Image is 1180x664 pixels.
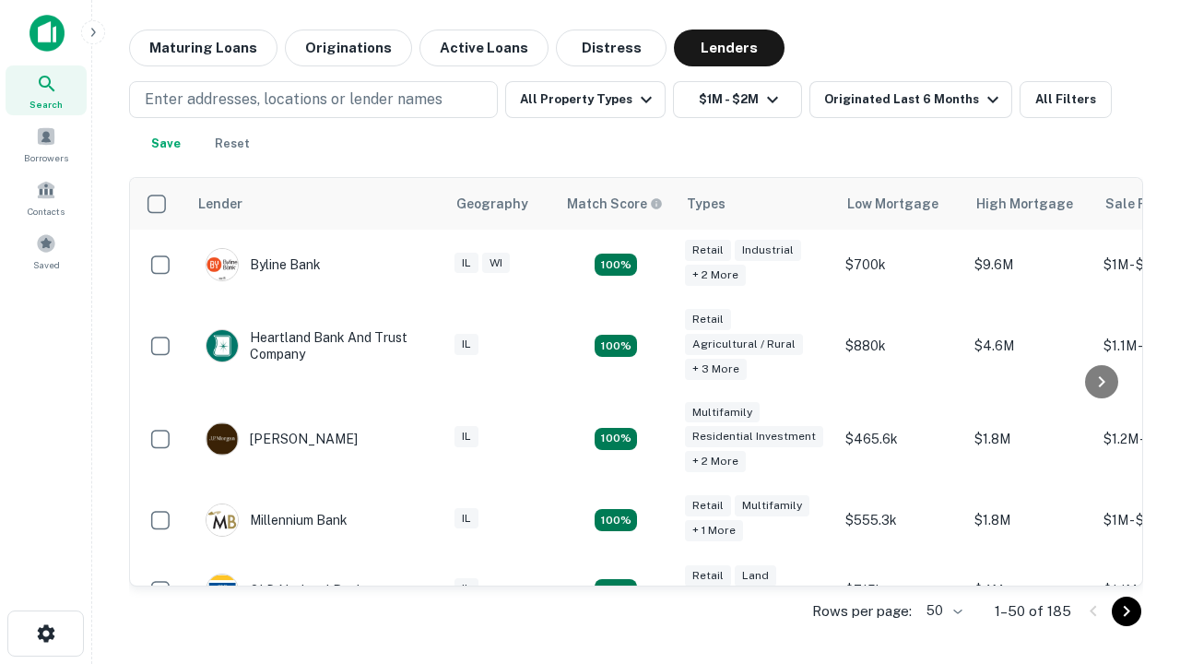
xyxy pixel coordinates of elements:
div: Heartland Bank And Trust Company [206,329,427,362]
div: Matching Properties: 18, hasApolloMatch: undefined [595,579,637,601]
td: $465.6k [836,393,965,486]
button: Reset [203,125,262,162]
div: Lender [198,193,242,215]
div: Types [687,193,726,215]
div: Matching Properties: 17, hasApolloMatch: undefined [595,335,637,357]
td: $555.3k [836,485,965,555]
button: Distress [556,30,667,66]
img: capitalize-icon.png [29,15,65,52]
span: Saved [33,257,60,272]
div: Matching Properties: 27, hasApolloMatch: undefined [595,428,637,450]
td: $715k [836,555,965,625]
h6: Match Score [567,194,659,214]
td: $1.8M [965,485,1094,555]
div: Retail [685,495,731,516]
button: Save your search to get updates of matches that match your search criteria. [136,125,195,162]
iframe: Chat Widget [1088,516,1180,605]
td: $4M [965,555,1094,625]
img: picture [206,423,238,455]
p: Enter addresses, locations or lender names [145,89,442,111]
div: IL [454,426,478,447]
button: Originations [285,30,412,66]
div: + 1 more [685,520,743,541]
button: Active Loans [419,30,549,66]
div: Industrial [735,240,801,261]
div: IL [454,253,478,274]
div: 50 [919,598,965,624]
div: Multifamily [735,495,809,516]
a: Contacts [6,172,87,222]
p: Rows per page: [812,600,912,622]
img: picture [206,504,238,536]
button: Maturing Loans [129,30,277,66]
th: Geography [445,178,556,230]
div: + 2 more [685,265,746,286]
button: Originated Last 6 Months [809,81,1012,118]
th: Lender [187,178,445,230]
td: $1.8M [965,393,1094,486]
div: Low Mortgage [847,193,938,215]
button: Enter addresses, locations or lender names [129,81,498,118]
button: Go to next page [1112,597,1141,626]
div: Land [735,565,776,587]
div: + 2 more [685,451,746,472]
td: $4.6M [965,300,1094,393]
div: Matching Properties: 16, hasApolloMatch: undefined [595,509,637,531]
div: Matching Properties: 20, hasApolloMatch: undefined [595,254,637,276]
div: Multifamily [685,402,760,423]
a: Saved [6,226,87,276]
th: Types [676,178,836,230]
div: Geography [456,193,528,215]
div: + 3 more [685,359,747,380]
th: Capitalize uses an advanced AI algorithm to match your search with the best lender. The match sco... [556,178,676,230]
td: $9.6M [965,230,1094,300]
th: High Mortgage [965,178,1094,230]
div: Residential Investment [685,426,823,447]
div: Agricultural / Rural [685,334,803,355]
td: $880k [836,300,965,393]
a: Borrowers [6,119,87,169]
a: Search [6,65,87,115]
img: picture [206,575,238,606]
div: IL [454,578,478,599]
button: Lenders [674,30,785,66]
th: Low Mortgage [836,178,965,230]
div: Millennium Bank [206,504,348,537]
div: Retail [685,565,731,587]
div: [PERSON_NAME] [206,422,358,456]
div: Retail [685,240,731,261]
span: Search [29,97,63,112]
button: All Property Types [505,81,666,118]
div: OLD National Bank [206,574,364,607]
div: IL [454,508,478,529]
p: 1–50 of 185 [995,600,1071,622]
span: Contacts [28,204,65,219]
img: picture [206,330,238,362]
div: Retail [685,309,731,330]
div: WI [482,253,510,274]
div: IL [454,334,478,355]
button: $1M - $2M [673,81,802,118]
div: Originated Last 6 Months [824,89,1004,111]
td: $700k [836,230,965,300]
div: Byline Bank [206,248,321,281]
div: High Mortgage [976,193,1073,215]
span: Borrowers [24,150,68,165]
button: All Filters [1020,81,1112,118]
img: picture [206,249,238,280]
div: Capitalize uses an advanced AI algorithm to match your search with the best lender. The match sco... [567,194,663,214]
